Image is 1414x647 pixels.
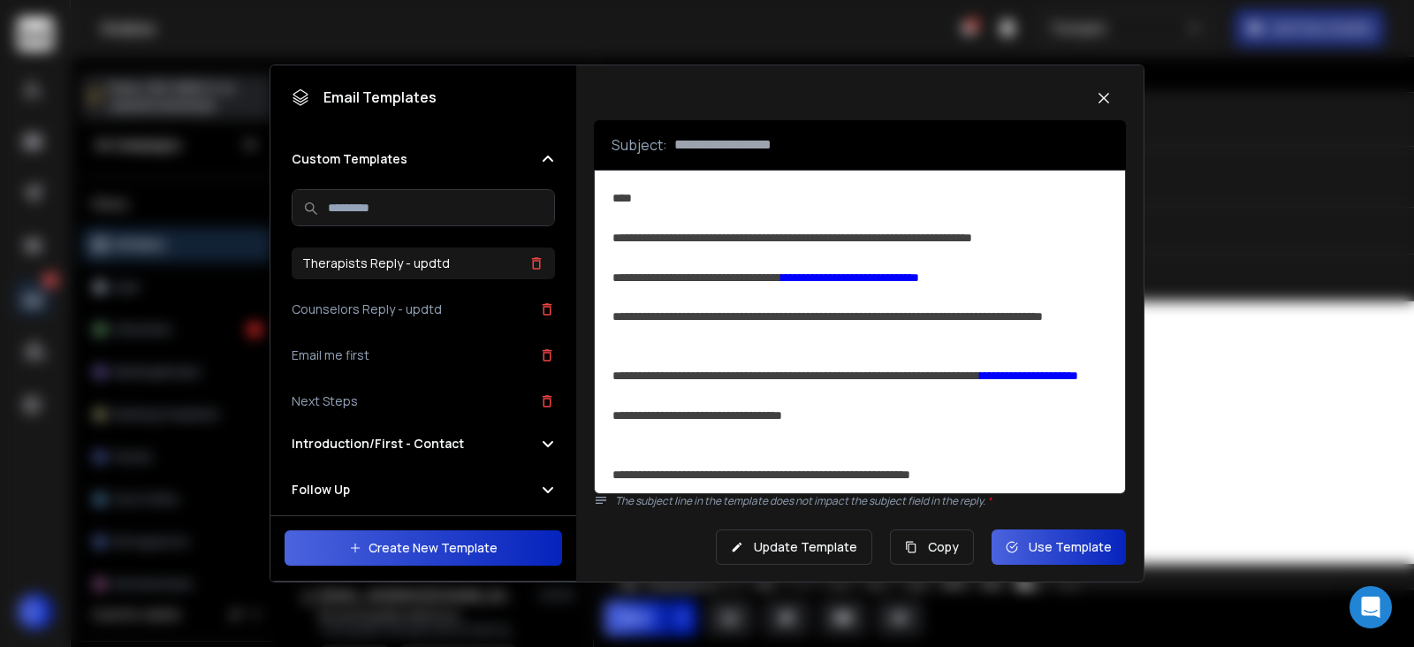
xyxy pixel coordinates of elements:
button: Copy [890,529,974,565]
p: Subject: [612,134,667,156]
button: Update Template [716,529,872,565]
p: The subject line in the template does not impact the subject field in the [615,494,1126,508]
button: Use Template [992,529,1126,565]
span: reply. [960,493,992,508]
div: Open Intercom Messenger [1349,586,1392,628]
